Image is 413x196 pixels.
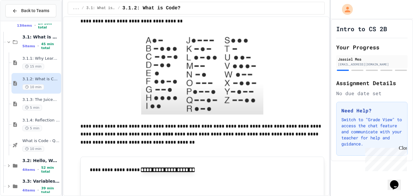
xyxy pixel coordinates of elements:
[22,118,60,123] span: 3.1.4: Reflection - Evolving Technology
[82,6,84,11] span: /
[37,44,39,48] span: •
[41,166,60,174] span: 52 min total
[22,34,60,40] span: 3.1: What is Code?
[22,56,60,61] span: 3.1.1: Why Learn to Program?
[41,186,60,194] span: 39 min total
[22,84,44,90] span: 10 min
[21,8,49,14] span: Back to Teams
[37,167,39,172] span: •
[118,6,120,11] span: /
[86,6,115,11] span: 3.1: What is Code?
[22,146,44,152] span: 10 min
[17,24,32,28] span: 13 items
[22,158,60,163] span: 3.2: Hello, World!
[41,42,60,50] span: 45 min total
[38,22,60,29] span: 2h 16m total
[341,107,402,114] h3: Need Help?
[388,172,407,190] iframe: chat widget
[22,105,42,111] span: 5 min
[336,79,408,87] h2: Assignment Details
[22,77,60,82] span: 3.1.2: What is Code?
[336,90,408,97] div: No due date set
[22,64,44,69] span: 15 min
[122,5,180,12] span: 3.1.2: What is Code?
[73,6,80,11] span: ...
[336,25,387,33] h1: Intro to CS 2B
[338,56,406,62] div: Jaasiel Mea
[22,138,60,144] span: What is Code - Quiz
[336,2,354,16] div: My Account
[22,168,35,172] span: 4 items
[34,23,36,28] span: •
[5,4,56,17] button: Back to Teams
[22,188,35,192] span: 4 items
[363,145,407,171] iframe: chat widget
[336,43,408,51] h2: Your Progress
[22,178,60,184] span: 3.3: Variables and Data Types
[22,44,35,48] span: 5 items
[22,97,60,102] span: 3.1.3: The JuiceMind IDE
[37,188,39,193] span: •
[2,2,42,38] div: Chat with us now!Close
[22,125,42,131] span: 5 min
[341,117,402,147] p: Switch to "Grade View" to access the chat feature and communicate with your teacher for help and ...
[338,62,406,67] div: [EMAIL_ADDRESS][DOMAIN_NAME]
